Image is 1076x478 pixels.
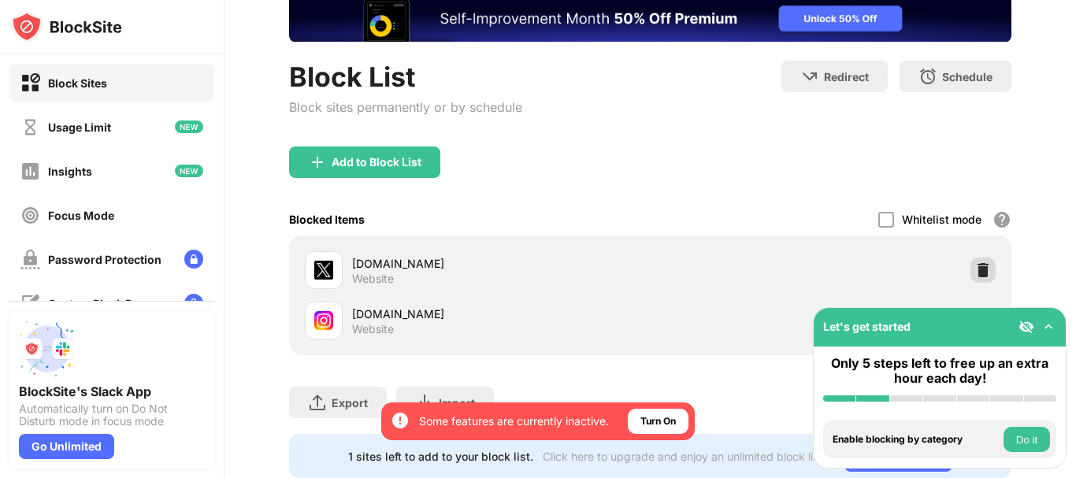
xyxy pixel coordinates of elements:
div: Password Protection [48,253,161,266]
div: Website [352,272,394,286]
div: [DOMAIN_NAME] [352,255,651,272]
div: [DOMAIN_NAME] [352,306,651,322]
div: Block Sites [48,76,107,90]
div: Automatically turn on Do Not Disturb mode in focus mode [19,402,205,428]
img: omni-setup-toggle.svg [1041,319,1056,335]
img: block-on.svg [20,73,40,93]
div: BlockSite's Slack App [19,384,205,399]
div: Website [352,322,394,336]
div: Click here to upgrade and enjoy an unlimited block list. [543,450,826,463]
img: password-protection-off.svg [20,250,40,269]
img: lock-menu.svg [184,250,203,269]
div: Let's get started [823,320,911,333]
img: insights-off.svg [20,161,40,181]
div: Insights [48,165,92,178]
div: Some features are currently inactive. [419,413,609,429]
div: Redirect [824,70,869,83]
img: logo-blocksite.svg [11,11,122,43]
div: Block List [289,61,522,93]
div: Schedule [942,70,993,83]
div: Export [332,396,368,409]
div: Enable blocking by category [833,434,1000,445]
div: Custom Block Page [48,297,152,310]
div: Import [439,396,475,409]
img: favicons [314,261,333,280]
img: eye-not-visible.svg [1018,319,1034,335]
div: Go Unlimited [19,434,114,459]
div: Add to Block List [332,156,421,169]
div: 1 sites left to add to your block list. [348,450,533,463]
img: favicons [314,311,333,330]
img: focus-off.svg [20,206,40,225]
img: customize-block-page-off.svg [20,294,40,313]
img: lock-menu.svg [184,294,203,313]
img: new-icon.svg [175,120,203,133]
div: Block sites permanently or by schedule [289,99,522,115]
div: Blocked Items [289,213,365,226]
img: push-slack.svg [19,321,76,377]
img: error-circle-white.svg [391,411,410,430]
div: Usage Limit [48,120,111,134]
button: Do it [1004,427,1050,452]
div: Turn On [640,413,676,429]
img: new-icon.svg [175,165,203,177]
img: time-usage-off.svg [20,117,40,137]
div: Whitelist mode [902,213,981,226]
div: Focus Mode [48,209,114,222]
div: Only 5 steps left to free up an extra hour each day! [823,356,1056,386]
